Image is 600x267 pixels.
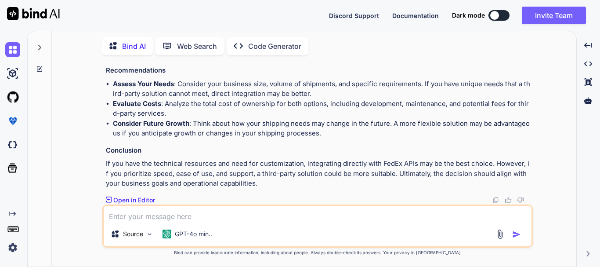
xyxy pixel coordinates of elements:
p: Open in Editor [113,196,155,205]
p: Web Search [177,41,217,51]
strong: Consider Future Growth [113,119,189,128]
span: Documentation [392,12,439,19]
p: Code Generator [248,41,301,51]
img: ai-studio [5,66,20,81]
button: Discord Support [329,11,379,20]
span: Dark mode [452,11,485,20]
p: Bind can provide inaccurate information, including about people. Always double-check its answers.... [102,249,533,256]
img: premium [5,113,20,128]
img: settings [5,240,20,255]
img: dislike [517,197,524,204]
img: githubLight [5,90,20,105]
img: Pick Models [146,230,153,238]
img: GPT-4o mini [163,230,171,238]
strong: Assess Your Needs [113,80,174,88]
img: chat [5,42,20,57]
button: Invite Team [522,7,586,24]
li: : Analyze the total cost of ownership for both options, including development, maintenance, and p... [113,99,531,119]
span: Discord Support [329,12,379,19]
img: copy [492,197,499,204]
p: Source [123,230,143,238]
img: darkCloudIdeIcon [5,137,20,152]
img: Bind AI [7,7,60,20]
button: Documentation [392,11,439,20]
h3: Recommendations [106,66,531,76]
p: GPT-4o min.. [175,230,212,238]
img: like [505,197,512,204]
h3: Conclusion [106,146,531,156]
p: Bind AI [122,41,146,51]
p: If you have the technical resources and need for customization, integrating directly with FedEx A... [106,159,531,189]
img: attachment [495,229,505,239]
strong: Evaluate Costs [113,99,161,108]
img: icon [512,230,521,239]
li: : Think about how your shipping needs may change in the future. A more flexible solution may be a... [113,119,531,139]
li: : Consider your business size, volume of shipments, and specific requirements. If you have unique... [113,79,531,99]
